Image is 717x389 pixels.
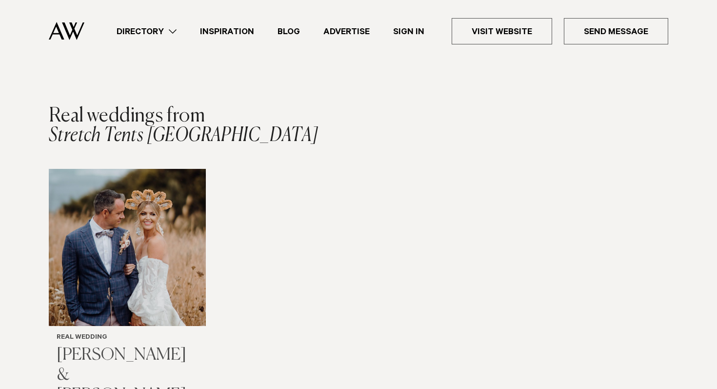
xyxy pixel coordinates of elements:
img: Auckland Weddings Logo [49,22,84,40]
h2: Stretch Tents [GEOGRAPHIC_DATA] [49,106,318,145]
a: Directory [105,25,188,38]
a: Visit Website [452,18,552,44]
a: Send Message [564,18,668,44]
a: Sign In [381,25,436,38]
a: Blog [266,25,312,38]
a: Advertise [312,25,381,38]
h6: Real Wedding [57,334,198,342]
span: Real weddings from [49,106,205,126]
img: Real Wedding | Ciara & Dylan [49,169,206,326]
a: Inspiration [188,25,266,38]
